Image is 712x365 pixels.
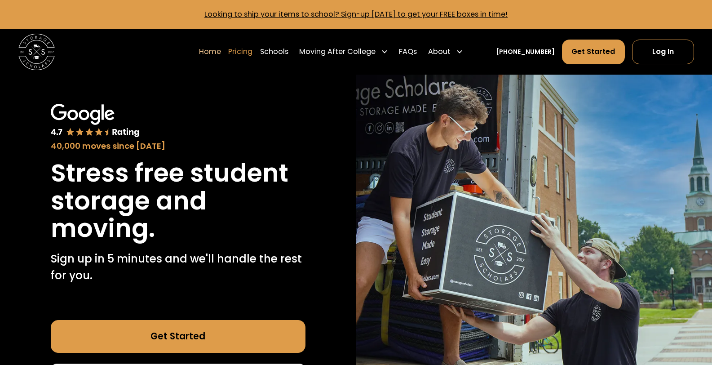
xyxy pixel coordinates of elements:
a: [PHONE_NUMBER] [496,47,555,57]
p: Sign up in 5 minutes and we'll handle the rest for you. [51,251,305,284]
div: Moving After College [299,46,376,57]
a: Home [199,39,221,65]
div: Moving After College [296,39,392,65]
a: Get Started [562,40,625,64]
a: Pricing [228,39,252,65]
a: Looking to ship your items to school? Sign-up [DATE] to get your FREE boxes in time! [204,9,508,19]
a: Schools [260,39,288,65]
a: Log In [632,40,694,64]
img: Google 4.7 star rating [51,104,140,138]
h1: Stress free student storage and moving. [51,159,305,242]
img: Storage Scholars main logo [18,34,55,70]
div: 40,000 moves since [DATE] [51,140,305,152]
div: About [425,39,467,65]
a: FAQs [399,39,417,65]
a: Get Started [51,320,305,353]
div: About [428,46,451,57]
